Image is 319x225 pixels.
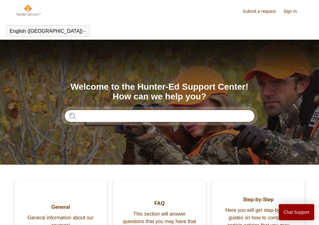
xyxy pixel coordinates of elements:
[279,204,315,220] button: Chat Support
[24,203,98,211] span: General
[16,4,41,16] img: Hunter-Ed Help Center home page
[243,8,282,15] a: Submit a request
[283,8,303,15] a: Sign in
[65,82,255,102] h1: Welcome to the Hunter-Ed Support Center! How can we help you?
[221,196,295,203] span: Step-by-Step
[123,200,196,207] span: FAQ
[10,28,86,34] button: English ([GEOGRAPHIC_DATA])
[65,110,255,122] input: Search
